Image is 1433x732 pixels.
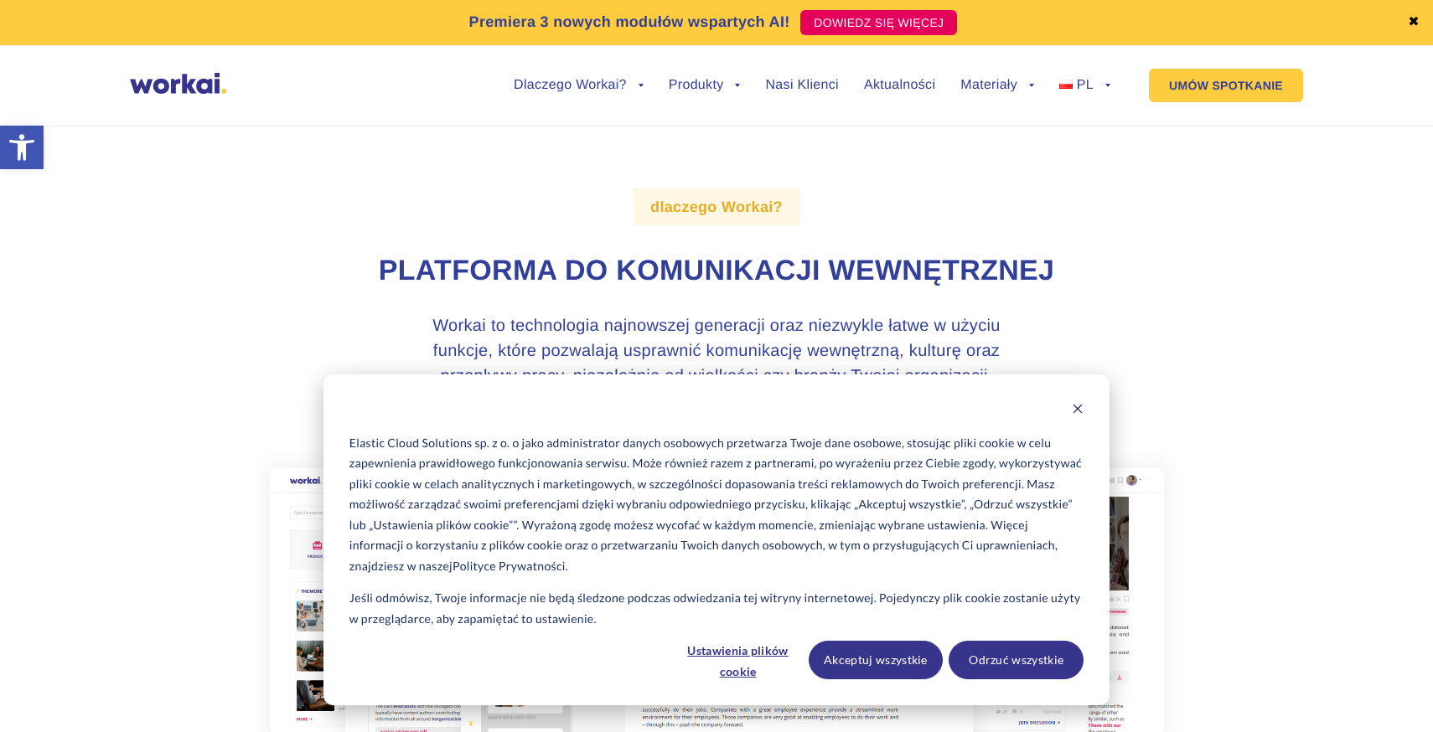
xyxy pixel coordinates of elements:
[1077,78,1094,92] span: PL
[949,641,1084,679] button: Odrzuć wszystkie
[1149,69,1303,102] a: UMÓW SPOTKANIE
[453,556,568,577] a: Polityce Prywatności.
[1408,16,1420,29] a: ✖
[800,10,957,35] a: DOWIEDZ SIĘ WIĘCEJ
[514,79,644,92] a: Dlaczego Workai?
[809,641,944,679] button: Akceptuj wszystkie
[349,588,1084,629] p: Jeśli odmówisz, Twoje informacje nie będą śledzone podczas odwiedzania tej witryny internetowej. ...
[669,79,741,92] a: Produkty
[402,313,1031,389] h3: Workai to technologia najnowszej generacji oraz niezwykle łatwe w użyciu funkcje, które pozwalają...
[960,79,1034,92] a: Materiały
[323,374,1110,705] div: Cookie banner
[765,79,838,92] a: Nasi Klienci
[251,252,1182,291] h1: Platforma do komunikacji wewnętrznej
[1072,400,1084,421] button: Dismiss cookie banner
[864,79,935,92] a: Aktualności
[634,188,799,225] label: dlaczego Workai?
[674,641,803,679] button: Ustawienia plików cookie
[349,433,1084,577] p: Elastic Cloud Solutions sp. z o. o jako administrator danych osobowych przetwarza Twoje dane osob...
[469,11,790,34] p: Premiera 3 nowych modułów wspartych AI!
